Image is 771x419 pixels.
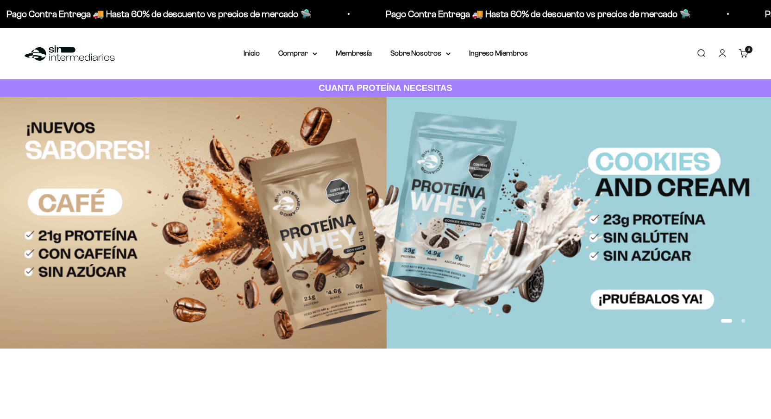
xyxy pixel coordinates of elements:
[390,47,451,59] summary: Sobre Nosotros
[748,47,750,52] span: 3
[278,47,317,59] summary: Comprar
[336,49,372,57] a: Membresía
[469,49,528,57] a: Ingreso Miembros
[385,6,690,21] p: Pago Contra Entrega 🚚 Hasta 60% de descuento vs precios de mercado 🛸
[244,49,260,57] a: Inicio
[6,6,311,21] p: Pago Contra Entrega 🚚 Hasta 60% de descuento vs precios de mercado 🛸
[319,83,452,93] strong: CUANTA PROTEÍNA NECESITAS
